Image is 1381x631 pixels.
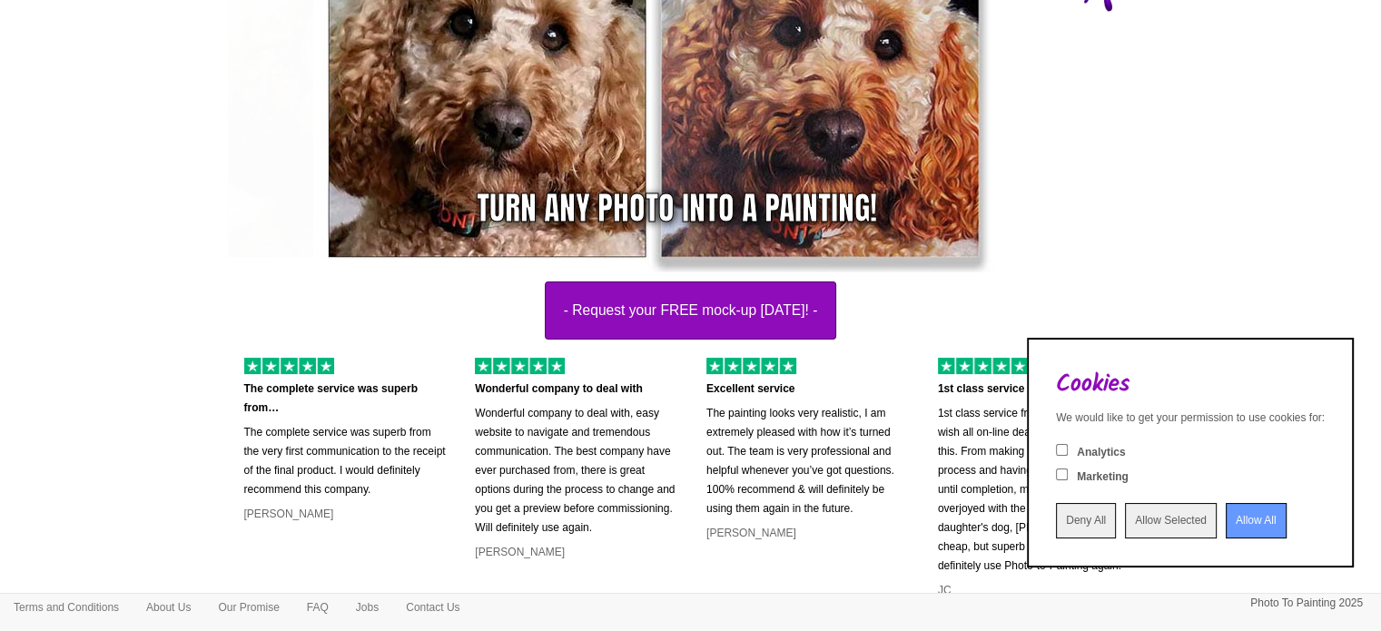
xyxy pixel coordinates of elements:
[392,594,473,621] a: Contact Us
[1250,594,1363,613] p: Photo To Painting 2025
[938,404,1142,576] p: 1st class service from start to finish - I just wish all on-line dealings were as good as this. F...
[706,358,796,374] img: 5 of out 5 stars
[545,281,837,340] button: - Request your FREE mock-up [DATE]! -
[475,543,679,562] p: [PERSON_NAME]
[938,358,1028,374] img: 5 of out 5 stars
[706,524,911,543] p: [PERSON_NAME]
[475,404,679,537] p: Wonderful company to deal with, easy website to navigate and tremendous communication. The best c...
[1077,469,1129,485] label: Marketing
[133,594,204,621] a: About Us
[244,423,449,499] p: The complete service was superb from the very first communication to the receipt of the final pro...
[1056,410,1325,426] div: We would like to get your permission to use cookies for:
[342,594,392,621] a: Jobs
[1125,503,1217,538] input: Allow Selected
[1056,503,1116,538] input: Deny All
[477,185,877,232] div: Turn any photo into a painting!
[706,404,911,518] p: The painting looks very realistic, I am extremely pleased with how it’s turned out. The team is v...
[706,380,911,399] p: Excellent service
[1077,445,1125,460] label: Analytics
[938,380,1142,399] p: 1st class service from start to finish…
[244,358,334,374] img: 5 of out 5 stars
[204,594,292,621] a: Our Promise
[475,380,679,399] p: Wonderful company to deal with
[938,581,1142,600] p: JC
[293,594,342,621] a: FAQ
[244,380,449,418] p: The complete service was superb from…
[244,505,449,524] p: [PERSON_NAME]
[1056,371,1325,398] h2: Cookies
[1226,503,1287,538] input: Allow All
[475,358,565,374] img: 5 of out 5 stars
